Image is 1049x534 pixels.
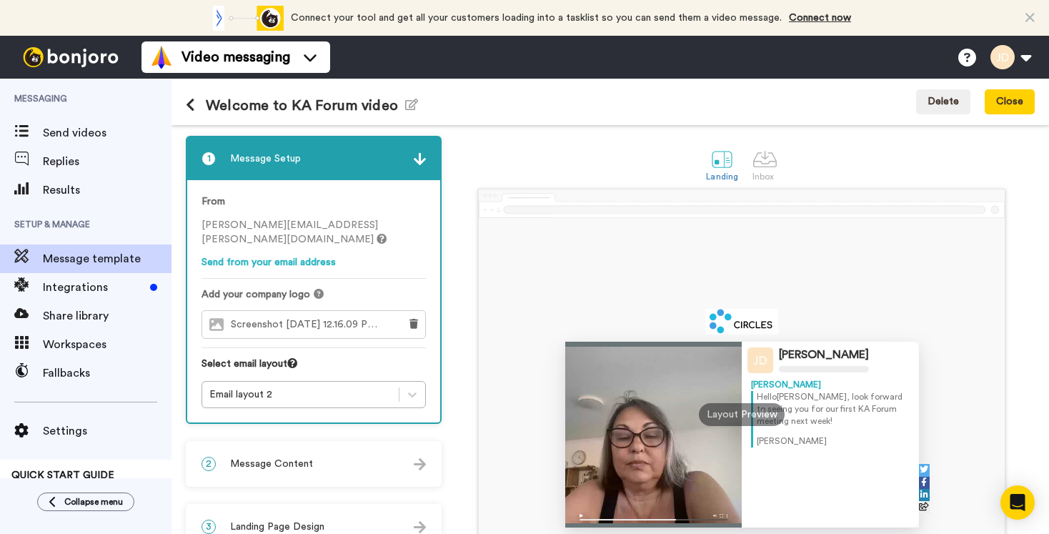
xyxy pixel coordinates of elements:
img: vm-color.svg [150,46,173,69]
img: arrow.svg [414,521,426,533]
span: Collapse menu [64,496,123,508]
span: Replies [43,153,171,170]
span: Message Content [230,457,313,471]
div: Email layout 2 [209,387,392,402]
button: Close [985,89,1035,115]
span: Send videos [43,124,171,142]
span: Integrations [43,279,144,296]
p: [PERSON_NAME] [757,435,910,448]
span: Fallbacks [43,365,171,382]
span: Video messaging [182,47,290,67]
div: Landing [706,172,738,182]
span: Settings [43,422,171,440]
span: Results [43,182,171,199]
p: Hello [PERSON_NAME] , look forward to seeing you for our first KA Forum meeting next week! [757,391,910,427]
img: arrow.svg [414,458,426,470]
img: player-controls-full.svg [565,507,742,528]
span: 1 [202,152,216,166]
label: From [202,194,225,209]
span: Share library [43,307,171,325]
div: animation [205,6,284,31]
img: Profile Image [747,347,773,373]
span: Connect your tool and get all your customers loading into a tasklist so you can send them a video... [291,13,782,23]
div: Inbox [752,172,777,182]
div: [PERSON_NAME] [751,379,910,391]
a: Connect now [789,13,851,23]
h1: Welcome to KA Forum video [186,97,418,114]
span: [PERSON_NAME][EMAIL_ADDRESS][PERSON_NAME][DOMAIN_NAME] [202,220,387,244]
span: Screenshot [DATE] 12.16.09 PM.png [231,319,392,331]
div: 2Message Content [186,441,442,487]
span: Workspaces [43,336,171,353]
img: arrow.svg [414,153,426,165]
div: Select email layout [202,357,426,381]
div: [PERSON_NAME] [779,348,869,362]
a: Send from your email address [202,257,336,267]
span: QUICK START GUIDE [11,470,114,480]
span: Message template [43,250,171,267]
span: 2 [202,457,216,471]
div: Layout Preview [699,403,785,426]
a: Inbox [745,139,785,189]
span: 3 [202,520,216,534]
span: Add your company logo [202,287,310,302]
button: Collapse menu [37,493,134,511]
button: Delete [916,89,970,115]
span: Message Setup [230,152,301,166]
img: cf8d5f27-8bda-4bd1-979e-5847009502b2 [705,309,778,335]
span: Landing Page Design [230,520,324,534]
div: Open Intercom Messenger [1000,485,1035,520]
img: bj-logo-header-white.svg [17,47,124,67]
a: Landing [699,139,745,189]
